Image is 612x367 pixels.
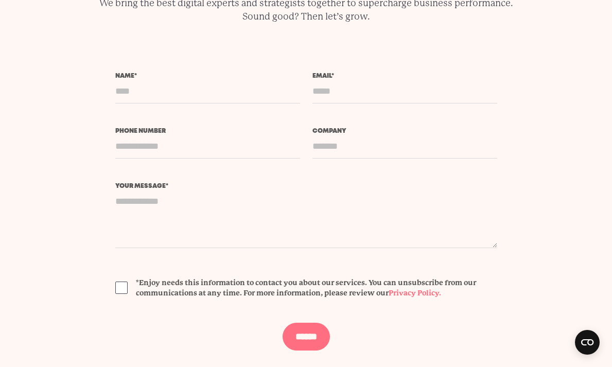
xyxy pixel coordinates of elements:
label: Company [312,128,497,134]
label: Your message [115,183,497,189]
span: *Enjoy needs this information to contact you about our services. You can unsubscribe from our com... [136,277,497,298]
a: Privacy Policy. [389,289,441,297]
label: Phone number [115,128,300,134]
button: Open CMP widget [575,330,600,355]
label: Name [115,73,300,79]
label: Email [312,73,497,79]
